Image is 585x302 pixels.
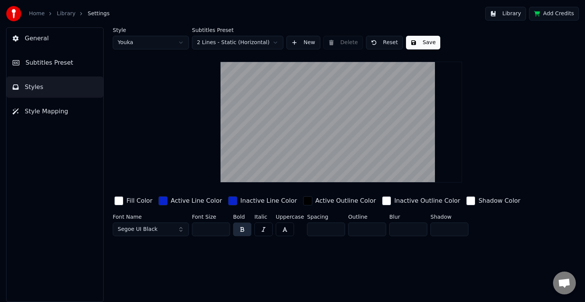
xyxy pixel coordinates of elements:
[192,214,230,219] label: Font Size
[126,196,152,205] div: Fill Color
[553,272,576,294] div: Obrolan terbuka
[29,10,45,17] a: Home
[478,196,520,205] div: Shadow Color
[430,214,468,219] label: Shadow
[113,195,154,207] button: Fill Color
[26,58,73,67] span: Subtitles Preset
[157,195,224,207] button: Active Line Color
[6,52,103,73] button: Subtitles Preset
[276,214,304,219] label: Uppercase
[348,214,386,219] label: Outline
[366,36,403,49] button: Reset
[227,195,299,207] button: Inactive Line Color
[6,76,103,98] button: Styles
[192,27,283,33] label: Subtitles Preset
[315,196,376,205] div: Active Outline Color
[6,101,103,122] button: Style Mapping
[57,10,75,17] a: Library
[465,195,522,207] button: Shadow Color
[6,28,103,49] button: General
[118,226,158,233] span: Segoe UI Black
[406,36,440,49] button: Save
[529,7,579,21] button: Add Credits
[113,27,189,33] label: Style
[171,196,222,205] div: Active Line Color
[25,107,68,116] span: Style Mapping
[254,214,273,219] label: Italic
[113,214,189,219] label: Font Name
[25,83,43,92] span: Styles
[233,214,251,219] label: Bold
[307,214,345,219] label: Spacing
[389,214,427,219] label: Blur
[25,34,49,43] span: General
[29,10,110,17] nav: breadcrumb
[240,196,297,205] div: Inactive Line Color
[286,36,320,49] button: New
[380,195,462,207] button: Inactive Outline Color
[88,10,109,17] span: Settings
[394,196,460,205] div: Inactive Outline Color
[302,195,377,207] button: Active Outline Color
[6,6,21,21] img: youka
[485,7,526,21] button: Library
